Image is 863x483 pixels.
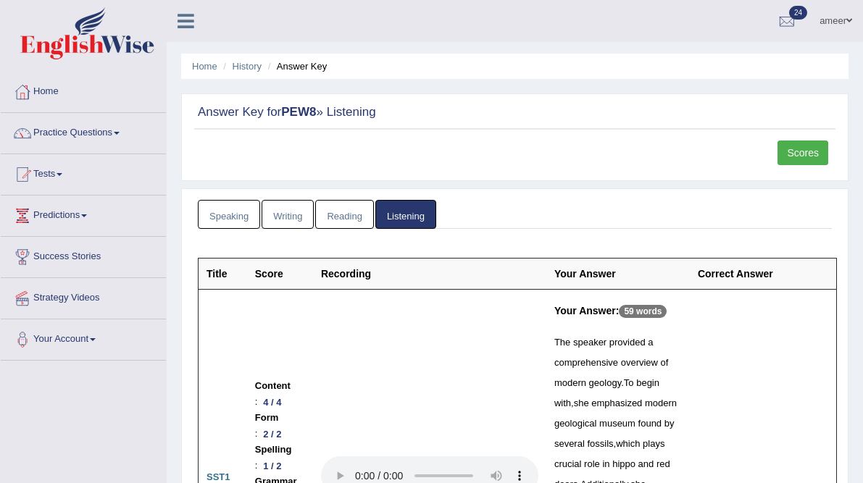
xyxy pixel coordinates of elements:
[643,438,664,449] span: plays
[573,337,606,348] span: speaker
[262,200,314,230] a: Writing
[315,200,373,230] a: Reading
[1,154,166,190] a: Tests
[574,398,589,408] span: she
[554,418,597,429] span: geological
[255,410,279,426] b: Form
[587,438,613,449] span: fossils
[619,305,667,318] p: 59 words
[233,61,262,72] a: History
[554,305,619,316] b: Your Answer:
[255,442,305,474] li: :
[554,337,570,348] span: The
[247,259,313,290] th: Score
[1,237,166,273] a: Success Stories
[609,337,646,348] span: provided
[264,59,328,73] li: Answer Key
[554,377,586,388] span: modern
[1,319,166,356] a: Your Account
[664,418,675,429] span: by
[255,378,305,410] li: :
[375,200,436,230] a: Listening
[255,410,305,442] li: :
[636,377,659,388] span: begin
[602,458,609,469] span: in
[255,378,291,394] b: Content
[612,458,635,469] span: hippo
[192,61,217,72] a: Home
[198,200,260,230] a: Speaking
[1,196,166,232] a: Predictions
[1,72,166,108] a: Home
[257,427,287,442] div: 2 / 2
[198,106,591,119] h2: Answer Key for » Listening
[554,438,585,449] span: several
[616,438,640,449] span: which
[624,377,634,388] span: To
[199,259,247,290] th: Title
[257,458,287,474] div: 1 / 2
[599,418,635,429] span: museum
[1,113,166,149] a: Practice Questions
[621,357,658,368] span: overview
[648,337,653,348] span: a
[645,398,677,408] span: modern
[1,278,166,314] a: Strategy Videos
[638,458,654,469] span: and
[777,140,828,165] a: Scores
[589,377,622,388] span: geology
[661,357,669,368] span: of
[789,6,807,20] span: 24
[591,398,642,408] span: emphasized
[281,105,316,119] strong: PEW8
[554,398,571,408] span: with
[546,259,690,290] th: Your Answer
[313,259,546,290] th: Recording
[656,458,670,469] span: red
[584,458,600,469] span: role
[255,442,292,458] b: Spelling
[554,458,582,469] span: crucial
[257,395,287,410] div: 4 / 4
[638,418,662,429] span: found
[554,357,618,368] span: comprehensive
[207,471,230,482] b: SST1
[690,259,836,290] th: Correct Answer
